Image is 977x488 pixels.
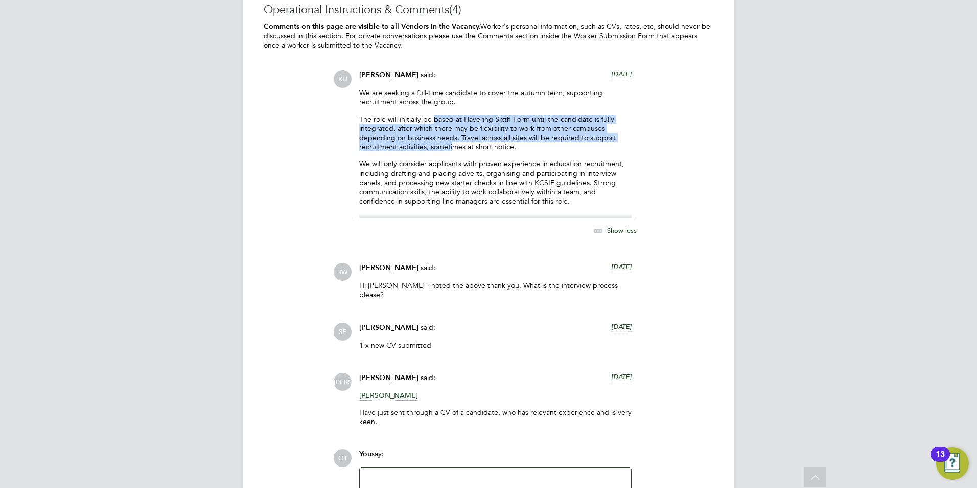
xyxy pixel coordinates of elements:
span: KH [334,70,352,88]
span: SE [334,323,352,341]
div: say: [359,449,632,467]
p: Have just sent through a CV of a candidate, who has relevant experience and is very keen. [359,408,632,426]
span: said: [421,70,435,79]
span: [DATE] [611,262,632,271]
p: The role will initially be based at Havering Sixth Form until the candidate is fully integrated, ... [359,115,632,152]
span: [PERSON_NAME] [334,373,352,391]
p: We are seeking a full-time candidate to cover the autumn term, supporting recruitment across the ... [359,88,632,106]
div: 13 [936,454,945,468]
span: [PERSON_NAME] [359,373,418,382]
span: OT [334,449,352,467]
span: [PERSON_NAME] [359,323,418,332]
span: [DATE] [611,372,632,381]
span: [DATE] [611,70,632,78]
span: BW [334,263,352,281]
button: Open Resource Center, 13 new notifications [936,447,969,480]
h3: Operational Instructions & Comments [264,3,713,17]
p: Hi [PERSON_NAME] - noted the above thank you. What is the interview process please? [359,281,632,299]
p: Worker's personal information, such as CVs, rates, etc, should never be discussed in this section... [264,21,713,50]
span: [DATE] [611,322,632,331]
p: We will only consider applicants with proven experience in education recruitment, including draft... [359,159,632,206]
span: said: [421,323,435,332]
span: [PERSON_NAME] [359,263,418,272]
p: 1 x new CV submitted [359,341,632,350]
span: You [359,450,371,458]
b: Comments on this page are visible to all Vendors in the Vacancy. [264,22,480,31]
span: (4) [449,3,461,16]
span: [PERSON_NAME] [359,391,418,401]
span: Show less [607,226,637,235]
span: said: [421,263,435,272]
span: [PERSON_NAME] [359,71,418,79]
span: said: [421,373,435,382]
